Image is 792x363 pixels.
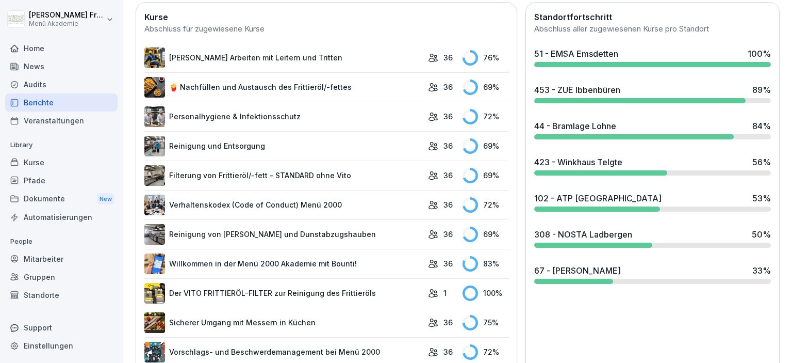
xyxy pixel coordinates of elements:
[144,77,423,98] a: 🍟 Nachfüllen und Austausch des Frittieröl/-fettes
[443,170,453,181] p: 36
[5,250,118,268] a: Mitarbeiter
[144,48,165,68] img: v7bxruicv7vvt4ltkcopmkzf.png
[534,228,632,241] div: 308 - NOSTA Ladbergen
[752,156,771,168] div: 56 %
[5,233,118,250] p: People
[534,264,621,277] div: 67 - [PERSON_NAME]
[463,286,508,301] div: 100 %
[463,315,508,330] div: 75 %
[748,48,771,60] div: 100 %
[534,48,618,60] div: 51 - EMSA Emsdetten
[144,11,508,23] h2: Kurse
[463,256,508,272] div: 83 %
[534,156,622,168] div: 423 - Winkhaus Telgte
[144,342,423,362] a: Vorschlags- und Beschwerdemanagement bei Menü 2000
[534,23,771,35] div: Abschluss aller zugewiesenen Kurse pro Standort
[5,268,118,286] a: Gruppen
[5,93,118,112] a: Berichte
[144,136,423,156] a: Reinigung und Entsorgung
[463,168,508,183] div: 69 %
[463,80,508,95] div: 69 %
[144,254,423,274] a: Willkommen in der Menü 2000 Akademie mit Bounti!
[144,77,165,98] img: cuv45xaybhkpnu38aw8lcrqq.png
[443,140,453,151] p: 36
[534,84,620,96] div: 453 - ZUE Ibbenbüren
[443,199,453,210] p: 36
[534,192,662,204] div: 102 - ATP [GEOGRAPHIC_DATA]
[144,283,423,304] a: Der VITO FRITTIERÖL-FILTER zur Reinigung des Frittieröls
[530,224,775,252] a: 308 - NOSTA Ladbergen50%
[144,165,165,186] img: lnrteyew03wyeg2dvomajll7.png
[5,171,118,190] a: Pfade
[463,138,508,154] div: 69 %
[5,190,118,209] div: Dokumente
[530,260,775,288] a: 67 - [PERSON_NAME]33%
[5,153,118,171] a: Kurse
[144,254,165,274] img: xh3bnih80d1pxcetv9zsuevg.png
[144,224,165,245] img: mfnj94a6vgl4cypi86l5ezmw.png
[752,228,771,241] div: 50 %
[5,319,118,337] div: Support
[5,39,118,57] a: Home
[443,82,453,92] p: 36
[5,112,118,130] a: Veranstaltungen
[144,312,423,333] a: Sicherer Umgang mit Messern in Küchen
[144,136,165,156] img: nskg7vq6i7f4obzkcl4brg5j.png
[463,109,508,124] div: 72 %
[97,193,114,205] div: New
[144,23,508,35] div: Abschluss für zugewiesene Kurse
[530,188,775,216] a: 102 - ATP [GEOGRAPHIC_DATA]53%
[144,195,423,215] a: Verhaltenskodex (Code of Conduct) Menü 2000
[530,80,775,107] a: 453 - ZUE Ibbenbüren89%
[29,11,104,20] p: [PERSON_NAME] Friesen
[144,283,165,304] img: lxawnajjsce9vyoprlfqagnf.png
[443,317,453,328] p: 36
[463,344,508,360] div: 72 %
[5,337,118,355] a: Einstellungen
[5,75,118,93] a: Audits
[144,342,165,362] img: m8bvy8z8kneahw7tpdkl7btm.png
[530,152,775,180] a: 423 - Winkhaus Telgte56%
[144,224,423,245] a: Reinigung von [PERSON_NAME] und Dunstabzugshauben
[752,84,771,96] div: 89 %
[5,57,118,75] a: News
[144,195,165,215] img: hh3kvobgi93e94d22i1c6810.png
[443,346,453,357] p: 36
[534,11,771,23] h2: Standortfortschritt
[443,288,447,298] p: 1
[443,258,453,269] p: 36
[5,286,118,304] a: Standorte
[144,165,423,186] a: Filterung von Frittieröl/-fett - STANDARD ohne Vito
[144,48,423,68] a: [PERSON_NAME] Arbeiten mit Leitern und Tritten
[443,229,453,240] p: 36
[534,120,616,132] div: 44 - Bramlage Lohne
[463,50,508,66] div: 76 %
[144,312,165,333] img: bnqppd732b90oy0z41dk6kj2.png
[5,137,118,153] p: Library
[752,264,771,277] div: 33 %
[5,208,118,226] a: Automatisierungen
[29,20,104,27] p: Menü Akademie
[530,43,775,71] a: 51 - EMSA Emsdetten100%
[443,52,453,63] p: 36
[5,190,118,209] a: DokumenteNew
[144,106,165,127] img: tq1iwfpjw7gb8q143pboqzza.png
[752,120,771,132] div: 84 %
[144,106,423,127] a: Personalhygiene & Infektionsschutz
[463,227,508,242] div: 69 %
[530,116,775,144] a: 44 - Bramlage Lohne84%
[443,111,453,122] p: 36
[752,192,771,204] div: 53 %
